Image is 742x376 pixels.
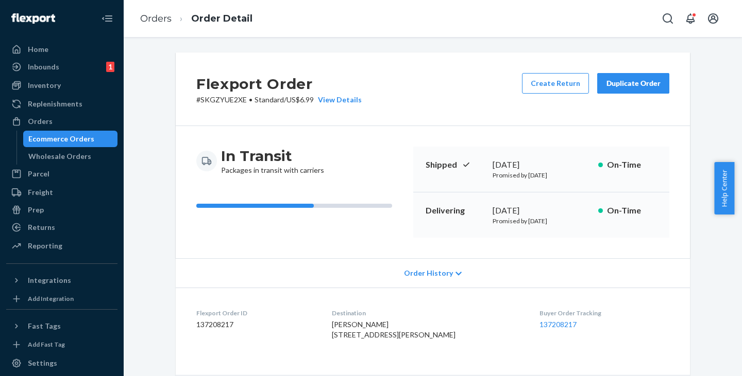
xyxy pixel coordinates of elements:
[493,159,590,171] div: [DATE]
[28,340,65,349] div: Add Fast Tag
[714,162,734,214] button: Help Center
[6,77,117,94] a: Inventory
[6,202,117,218] a: Prep
[28,294,74,303] div: Add Integration
[106,62,114,72] div: 1
[6,293,117,305] a: Add Integration
[28,169,49,179] div: Parcel
[23,131,118,147] a: Ecommerce Orders
[196,319,315,330] dd: 137208217
[28,222,55,232] div: Returns
[6,219,117,236] a: Returns
[332,309,524,317] dt: Destination
[6,113,117,130] a: Orders
[191,13,252,24] a: Order Detail
[97,8,117,29] button: Close Navigation
[703,8,723,29] button: Open account menu
[28,116,53,127] div: Orders
[249,95,252,104] span: •
[28,151,91,162] div: Wholesale Orders
[6,338,117,351] a: Add Fast Tag
[6,355,117,371] a: Settings
[6,41,117,58] a: Home
[607,159,657,171] p: On-Time
[606,78,661,88] div: Duplicate Order
[6,238,117,254] a: Reporting
[539,309,669,317] dt: Buyer Order Tracking
[28,241,62,251] div: Reporting
[6,59,117,75] a: Inbounds1
[6,96,117,112] a: Replenishments
[28,275,71,285] div: Integrations
[221,147,324,165] h3: In Transit
[140,13,172,24] a: Orders
[28,187,53,198] div: Freight
[657,8,678,29] button: Open Search Box
[680,8,701,29] button: Open notifications
[28,80,61,91] div: Inventory
[493,217,590,225] p: Promised by [DATE]
[522,73,589,94] button: Create Return
[11,13,55,24] img: Flexport logo
[493,205,590,217] div: [DATE]
[493,171,590,180] p: Promised by [DATE]
[23,148,118,165] a: Wholesale Orders
[28,62,59,72] div: Inbounds
[196,309,315,317] dt: Flexport Order ID
[426,205,484,217] p: Delivering
[404,268,453,278] span: Order History
[6,166,117,182] a: Parcel
[132,4,261,34] ol: breadcrumbs
[6,318,117,334] button: Fast Tags
[28,321,61,331] div: Fast Tags
[332,320,456,339] span: [PERSON_NAME] [STREET_ADDRESS][PERSON_NAME]
[28,358,57,368] div: Settings
[255,95,284,104] span: Standard
[426,159,484,171] p: Shipped
[6,272,117,289] button: Integrations
[6,184,117,201] a: Freight
[221,147,324,175] div: Packages in transit with carriers
[196,73,362,95] h2: Flexport Order
[607,205,657,217] p: On-Time
[28,134,94,144] div: Ecommerce Orders
[28,205,44,215] div: Prep
[539,320,577,329] a: 137208217
[314,95,362,105] button: View Details
[597,73,669,94] button: Duplicate Order
[196,95,362,105] p: # SKGZYUE2XE / US$6.99
[28,44,48,55] div: Home
[28,99,82,109] div: Replenishments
